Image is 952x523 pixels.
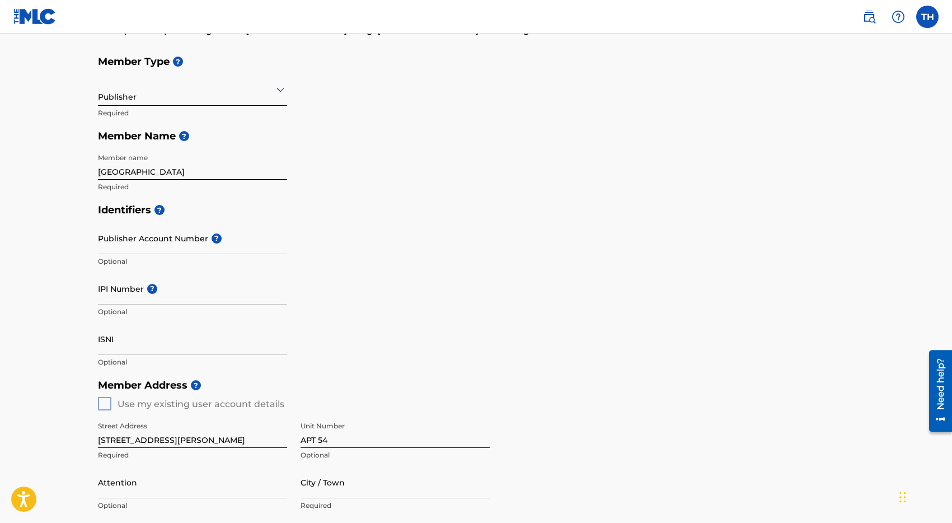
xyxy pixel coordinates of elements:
p: Required [98,108,287,118]
p: Required [98,450,287,460]
span: ? [179,131,189,141]
a: Public Search [858,6,880,28]
p: Required [301,501,490,511]
div: Drag [899,480,906,514]
p: Optional [98,357,287,367]
div: Publisher [98,76,287,103]
img: MLC Logo [13,8,57,25]
h5: Identifiers [98,198,855,222]
span: ? [173,57,183,67]
p: Optional [98,307,287,317]
img: search [862,10,876,24]
h5: Member Name [98,124,855,148]
h5: Member Address [98,373,855,398]
p: Optional [98,501,287,511]
img: help [892,10,905,24]
span: ? [154,205,165,215]
iframe: Resource Center [921,346,952,436]
div: Help [887,6,909,28]
p: Optional [98,256,287,267]
p: Optional [301,450,490,460]
div: User Menu [916,6,939,28]
span: ? [191,380,201,390]
h5: Member Type [98,50,855,74]
span: ? [147,284,157,294]
iframe: Chat Widget [896,469,952,523]
span: ? [212,234,222,244]
p: Required [98,182,287,192]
